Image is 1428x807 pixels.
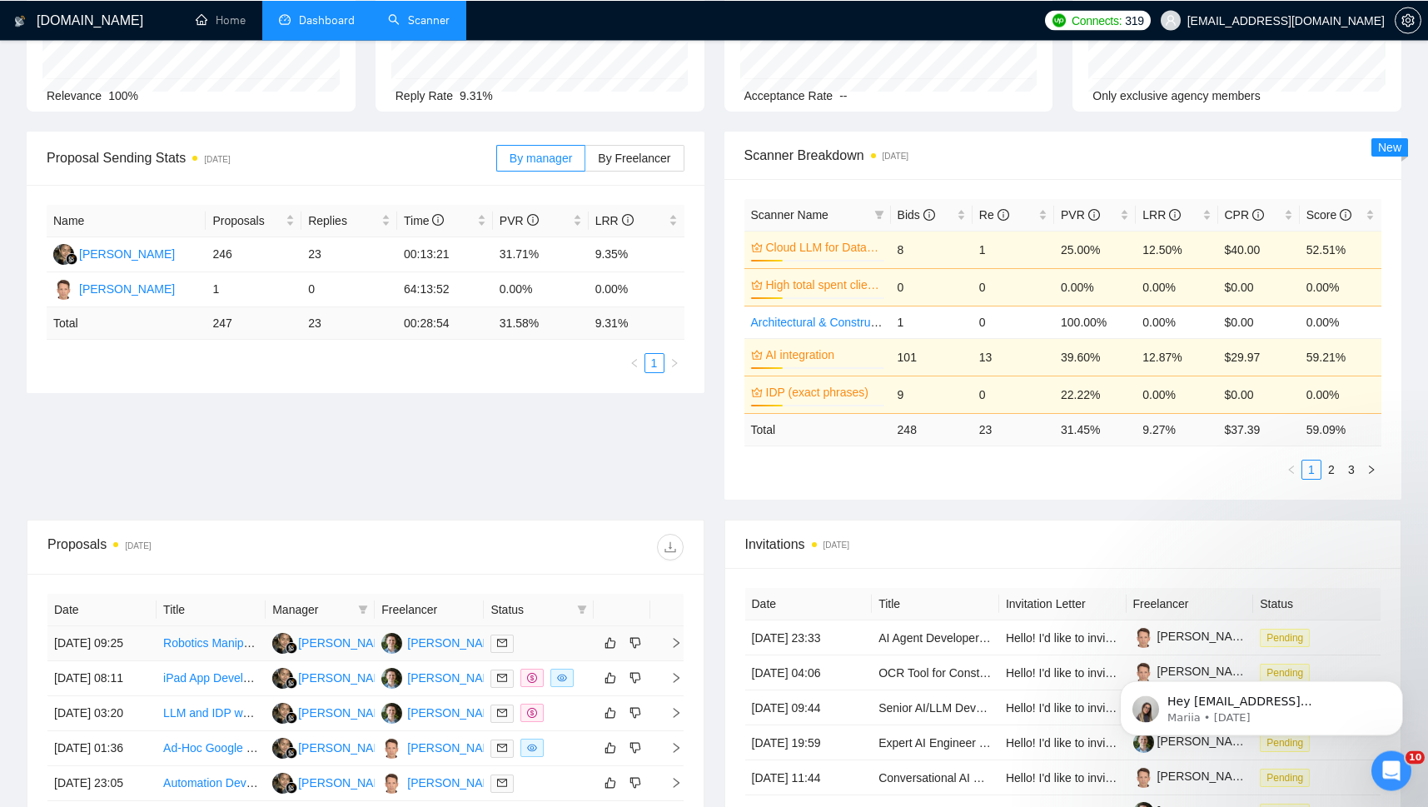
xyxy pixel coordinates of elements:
span: filter [355,596,371,621]
span: dislike [629,670,641,684]
a: [PERSON_NAME] [1133,769,1253,782]
span: 9.31% [460,88,493,102]
span: Pending [1260,768,1310,786]
li: 1 [1301,459,1321,479]
span: Acceptance Rate [744,88,833,102]
span: By Freelancer [598,151,670,164]
a: Ad-Hoc Google Vertex AI Set Up Guidance [163,740,385,754]
td: 64:13:52 [397,271,493,306]
span: right [657,706,682,718]
a: setting [1395,13,1421,27]
img: OK [381,667,402,688]
span: filter [871,202,888,227]
span: Only exclusive agency members [1092,88,1261,102]
img: gigradar-bm.png [66,252,77,264]
span: like [605,635,616,649]
a: PN[PERSON_NAME] [272,740,394,753]
span: info-circle [1088,208,1100,220]
a: PN[PERSON_NAME] [272,670,394,683]
img: c1_jV-vscYddOsN1_HoFnXI4qSDBbYbVhPUmgkIsTkTEAvHou5-Mj76_d76O841h-x [1133,626,1154,647]
span: eye [527,742,537,752]
button: dislike [625,632,645,652]
button: left [1281,459,1301,479]
td: 52.51% [1300,230,1381,267]
span: Bids [898,207,935,221]
td: 100.00% [1054,305,1136,337]
li: Previous Page [624,352,644,372]
iframe: Intercom notifications message [1095,645,1428,762]
td: $0.00 [1218,375,1300,412]
td: 00:28:54 [397,306,493,339]
span: info-circle [1169,208,1181,220]
span: 319 [1125,11,1143,29]
div: [PERSON_NAME] [79,244,175,262]
td: 0 [973,305,1054,337]
a: [PERSON_NAME] [1133,629,1253,642]
td: 0 [891,267,973,305]
span: like [605,670,616,684]
a: AI integration [766,345,881,363]
td: 12.87% [1136,337,1217,375]
span: like [605,775,616,789]
td: 1 [891,305,973,337]
span: mail [497,637,507,647]
td: 23 [301,237,397,271]
img: OK [381,702,402,723]
td: 246 [206,237,301,271]
div: [PERSON_NAME] [407,668,503,686]
td: 0.00% [1300,267,1381,305]
button: download [657,533,684,560]
span: dollar [527,672,537,682]
span: Score [1306,207,1351,221]
span: filter [358,604,368,614]
span: Pending [1260,628,1310,646]
img: DG [381,737,402,758]
img: DG [381,772,402,793]
td: 0 [973,267,1054,305]
div: [PERSON_NAME] [298,633,394,651]
a: PN[PERSON_NAME] [272,705,394,718]
span: dollar [527,707,537,717]
span: Invitations [745,533,1381,554]
td: [DATE] 23:05 [47,765,157,800]
img: gigradar-bm.png [286,711,297,723]
td: 31.71% [493,237,589,271]
a: 1 [645,353,664,371]
span: Scanner Name [751,207,828,221]
img: PN [272,702,293,723]
td: $ 37.39 [1218,412,1300,445]
td: 22.22% [1054,375,1136,412]
td: 25.00% [1054,230,1136,267]
th: Invitation Letter [999,587,1127,620]
span: LRR [595,213,634,227]
td: 12.50% [1136,230,1217,267]
div: [PERSON_NAME] [407,633,503,651]
span: left [629,357,639,367]
td: 31.45 % [1054,412,1136,445]
td: 248 [891,412,973,445]
th: Title [872,587,999,620]
td: iPad App Development for Facial Optical Measurements [157,660,266,695]
a: IDP (exact phrases) [766,382,881,401]
td: Conversational AI Developer [872,760,999,795]
span: crown [751,386,763,397]
td: [DATE] 08:11 [47,660,157,695]
td: Total [47,306,206,339]
span: 100% [108,88,138,102]
a: iPad App Development for Facial Optical Measurements [163,670,453,684]
td: [DATE] 19:59 [745,725,873,760]
div: [PERSON_NAME] [407,738,503,756]
span: mail [497,672,507,682]
td: LLM and IDP web scraper and parser content, relational database [157,695,266,730]
button: setting [1395,7,1421,33]
td: 9.35% [589,237,684,271]
td: 23 [973,412,1054,445]
img: gigradar-bm.png [286,746,297,758]
td: 59.21% [1300,337,1381,375]
td: Robotics Manipulation Engineer [157,625,266,660]
td: 0.00% [1300,375,1381,412]
td: $40.00 [1218,230,1300,267]
button: like [600,702,620,722]
li: Next Page [664,352,684,372]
